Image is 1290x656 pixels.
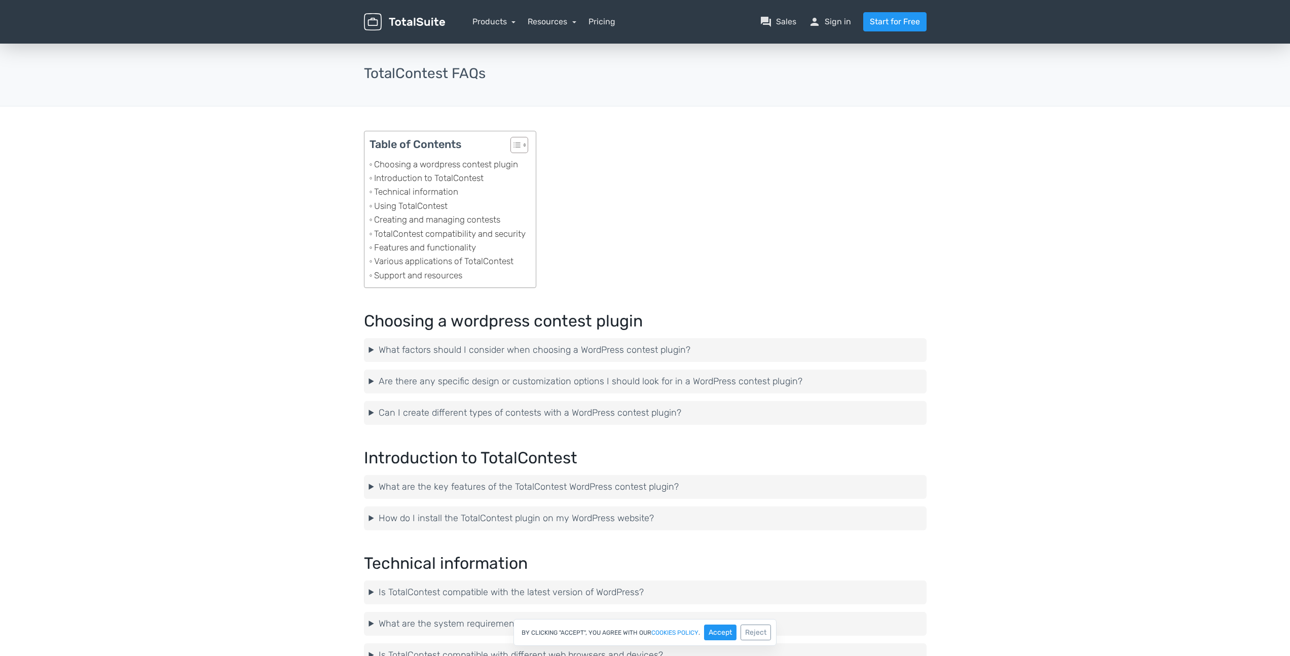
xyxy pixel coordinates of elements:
[364,66,927,82] h3: TotalContest FAQs
[588,16,615,28] a: Pricing
[808,16,821,28] span: person
[369,343,922,357] summary: What factors should I consider when choosing a WordPress contest plugin?
[528,17,576,26] a: Resources
[370,158,518,171] a: Choosing a wordpress contest plugin
[364,13,445,31] img: TotalSuite for WordPress
[513,619,777,646] div: By clicking "Accept", you agree with our .
[369,406,922,420] summary: Can I create different types of contests with a WordPress contest plugin?
[369,512,922,525] summary: How do I install the TotalContest plugin on my WordPress website?
[808,16,851,28] a: personSign in
[370,213,500,227] a: Creating and managing contests
[364,312,927,330] h2: Choosing a wordpress contest plugin
[369,480,922,494] summary: What are the key features of the TotalContest WordPress contest plugin?
[370,254,513,268] a: Various applications of TotalContest
[364,555,927,572] h2: Technical information
[760,16,772,28] span: question_answer
[704,625,736,640] button: Accept
[369,617,922,631] summary: What are the system requirements for running TotalContest on my WordPress website?
[370,171,484,185] a: Introduction to TotalContest
[364,449,927,467] h2: Introduction to TotalContest
[369,586,922,599] summary: Is TotalContest compatible with the latest version of WordPress?
[370,241,476,254] a: Features and functionality
[370,199,448,213] a: Using TotalContest
[370,227,526,241] a: TotalContest compatibility and security
[370,269,462,282] a: Support and resources
[370,185,458,199] a: Technical information
[741,625,771,640] button: Reject
[863,12,927,31] a: Start for Free
[369,375,922,388] summary: Are there any specific design or customization options I should look for in a WordPress contest p...
[503,136,526,158] a: Toggle Table of Content
[651,630,698,636] a: cookies policy
[472,17,516,26] a: Products
[760,16,796,28] a: question_answerSales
